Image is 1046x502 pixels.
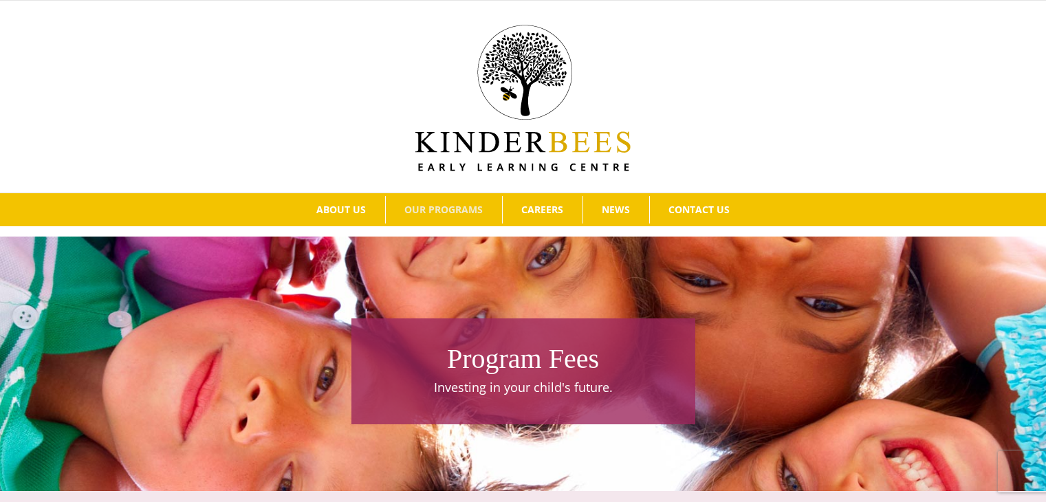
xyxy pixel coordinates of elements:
[602,205,630,215] span: NEWS
[21,193,1025,226] nav: Main Menu
[650,196,749,223] a: CONTACT US
[503,196,582,223] a: CAREERS
[583,196,649,223] a: NEWS
[298,196,385,223] a: ABOUT US
[386,196,502,223] a: OUR PROGRAMS
[668,205,730,215] span: CONTACT US
[404,205,483,215] span: OUR PROGRAMS
[415,25,631,171] img: Kinder Bees Logo
[358,340,688,378] h1: Program Fees
[521,205,563,215] span: CAREERS
[358,378,688,397] p: Investing in your child's future.
[316,205,366,215] span: ABOUT US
